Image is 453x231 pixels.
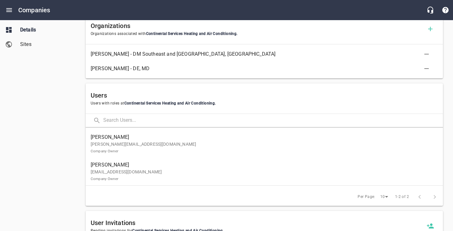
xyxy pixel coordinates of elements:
button: Delete Association [419,47,434,62]
span: Organizations associated with [91,31,423,37]
span: Users with roles at [91,100,438,107]
button: Support Portal [438,3,453,18]
input: Search Users... [103,114,443,127]
h6: Users [91,90,438,100]
span: Sites [20,41,68,48]
small: Company Owner [91,149,118,153]
button: Add Organization [423,21,438,37]
p: [PERSON_NAME][EMAIL_ADDRESS][DOMAIN_NAME] [91,141,433,154]
a: [PERSON_NAME][EMAIL_ADDRESS][DOMAIN_NAME]Company Owner [86,158,443,185]
span: [PERSON_NAME] [91,133,433,141]
h6: Companies [18,5,50,15]
small: Company Owner [91,177,118,181]
span: Details [20,26,68,34]
a: [PERSON_NAME][PERSON_NAME][EMAIL_ADDRESS][DOMAIN_NAME]Company Owner [86,130,443,158]
h6: User Invitations [91,218,423,228]
h6: Organizations [91,21,423,31]
p: [EMAIL_ADDRESS][DOMAIN_NAME] [91,169,433,182]
button: Delete Association [419,61,434,76]
span: Per Page: [358,194,375,200]
button: Live Chat [423,3,438,18]
div: 10 [378,193,390,201]
span: [PERSON_NAME] - DE, MD [91,65,428,72]
span: Continental Services Heating and Air Conditioning . [146,31,238,36]
span: [PERSON_NAME] [91,161,433,169]
span: 1-2 of 2 [395,194,409,200]
button: Open drawer [2,3,17,18]
span: Continental Services Heating and Air Conditioning . [124,101,216,105]
span: [PERSON_NAME] - DM Southeast and [GEOGRAPHIC_DATA], [GEOGRAPHIC_DATA] [91,50,428,58]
